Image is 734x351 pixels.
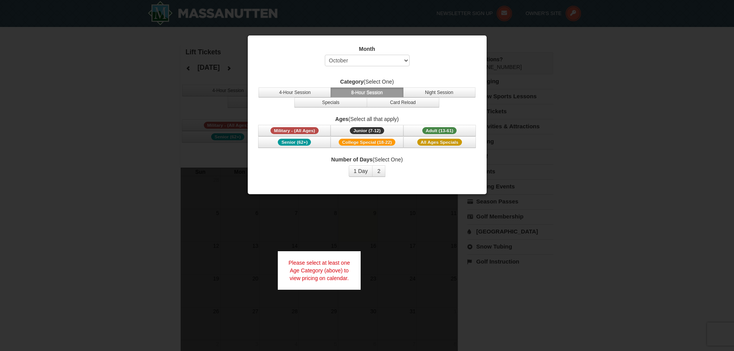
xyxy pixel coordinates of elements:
[294,97,367,107] button: Specials
[367,97,439,107] button: Card Reload
[403,136,476,148] button: All Ages Specials
[340,79,364,85] strong: Category
[258,136,331,148] button: Senior (62+)
[417,139,462,146] span: All Ages Specials
[403,87,475,97] button: Night Session
[331,156,373,163] strong: Number of Days
[331,87,403,97] button: 8-Hour Session
[331,136,403,148] button: College Special (18-22)
[350,127,384,134] span: Junior (7-12)
[372,165,385,177] button: 2
[349,165,373,177] button: 1 Day
[359,46,375,52] strong: Month
[403,125,476,136] button: Adult (13-61)
[259,87,331,97] button: 4-Hour Session
[257,156,477,163] label: (Select One)
[339,139,395,146] span: College Special (18-22)
[257,115,477,123] label: (Select all that apply)
[278,251,361,290] div: Please select at least one Age Category (above) to view pricing on calendar.
[422,127,457,134] span: Adult (13-61)
[257,78,477,86] label: (Select One)
[270,127,319,134] span: Military - (All Ages)
[258,125,331,136] button: Military - (All Ages)
[331,125,403,136] button: Junior (7-12)
[335,116,348,122] strong: Ages
[278,139,311,146] span: Senior (62+)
